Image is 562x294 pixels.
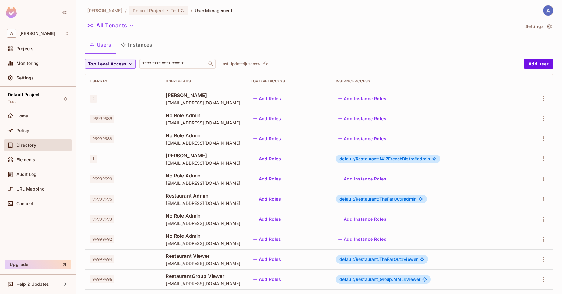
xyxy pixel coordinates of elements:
[6,7,17,18] img: SReyMgAAAABJRU5ErkJggg==
[195,8,233,13] span: User Management
[220,61,260,66] p: Last Updated just now
[85,21,136,30] button: All Tenants
[336,214,389,224] button: Add Instance Roles
[87,8,123,13] span: the active workspace
[166,261,241,266] span: [EMAIL_ADDRESS][DOMAIN_NAME]
[16,61,39,66] span: Monitoring
[336,114,389,124] button: Add Instance Roles
[251,214,284,224] button: Add Roles
[166,281,241,286] span: [EMAIL_ADDRESS][DOMAIN_NAME]
[339,196,404,201] span: default/Restaurant:TheFarOut
[251,154,284,164] button: Add Roles
[116,37,157,52] button: Instances
[401,196,404,201] span: #
[339,277,406,282] span: default/Restaurant_Group:MML
[85,59,136,69] button: Top Level Access
[404,277,406,282] span: #
[16,157,35,162] span: Elements
[166,220,241,226] span: [EMAIL_ADDRESS][DOMAIN_NAME]
[414,156,417,161] span: #
[166,233,241,239] span: No Role Admin
[5,260,71,269] button: Upgrade
[16,75,34,80] span: Settings
[251,194,284,204] button: Add Roles
[251,174,284,184] button: Add Roles
[166,240,241,246] span: [EMAIL_ADDRESS][DOMAIN_NAME]
[90,155,97,163] span: 1
[251,94,284,103] button: Add Roles
[523,22,553,31] button: Settings
[88,60,126,68] span: Top Level Access
[166,273,241,279] span: RestaurantGroup Viewer
[166,152,241,159] span: [PERSON_NAME]
[166,172,241,179] span: No Role Admin
[543,5,553,16] img: Akash Kinage
[7,29,16,38] span: A
[251,114,284,124] button: Add Roles
[166,132,241,139] span: No Role Admin
[401,257,404,262] span: #
[90,79,156,84] div: User Key
[16,46,33,51] span: Projects
[166,120,241,126] span: [EMAIL_ADDRESS][DOMAIN_NAME]
[336,79,516,84] div: Instance Access
[85,37,116,52] button: Users
[336,94,389,103] button: Add Instance Roles
[16,282,49,287] span: Help & Updates
[90,115,114,123] span: 99999989
[339,156,417,161] span: default/Restaurant:1417FrenchBistro
[339,156,430,161] span: admin
[166,253,241,259] span: Restaurant Viewer
[336,134,389,144] button: Add Instance Roles
[251,79,326,84] div: Top Level Access
[166,112,241,119] span: No Role Admin
[19,31,55,36] span: Workspace: Akash Kinage
[166,79,241,84] div: User Details
[171,8,180,13] span: Test
[251,275,284,284] button: Add Roles
[166,212,241,219] span: No Role Admin
[262,60,269,68] button: refresh
[263,61,268,67] span: refresh
[167,8,169,13] span: :
[339,257,418,262] span: viewer
[8,92,40,97] span: Default Project
[90,215,114,223] span: 99999993
[8,99,16,104] span: Test
[166,192,241,199] span: Restaurant Admin
[339,277,420,282] span: viewer
[90,235,114,243] span: 99999992
[251,134,284,144] button: Add Roles
[166,180,241,186] span: [EMAIL_ADDRESS][DOMAIN_NAME]
[90,95,97,103] span: 2
[251,254,284,264] button: Add Roles
[90,275,114,283] span: 99999996
[166,100,241,106] span: [EMAIL_ADDRESS][DOMAIN_NAME]
[166,140,241,146] span: [EMAIL_ADDRESS][DOMAIN_NAME]
[260,60,269,68] span: Click to refresh data
[166,92,241,99] span: [PERSON_NAME]
[16,143,36,148] span: Directory
[90,135,114,143] span: 99999988
[16,201,33,206] span: Connect
[166,200,241,206] span: [EMAIL_ADDRESS][DOMAIN_NAME]
[339,197,416,201] span: admin
[125,8,127,13] li: /
[133,8,164,13] span: Default Project
[16,172,37,177] span: Audit Log
[339,257,404,262] span: default/Restaurant:TheFarOut
[336,174,389,184] button: Add Instance Roles
[191,8,192,13] li: /
[90,175,114,183] span: 99999990
[16,187,45,191] span: URL Mapping
[16,128,29,133] span: Policy
[166,160,241,166] span: [EMAIL_ADDRESS][DOMAIN_NAME]
[336,234,389,244] button: Add Instance Roles
[524,59,553,69] button: Add user
[90,195,114,203] span: 99999995
[90,255,114,263] span: 99999994
[16,114,28,118] span: Home
[251,234,284,244] button: Add Roles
